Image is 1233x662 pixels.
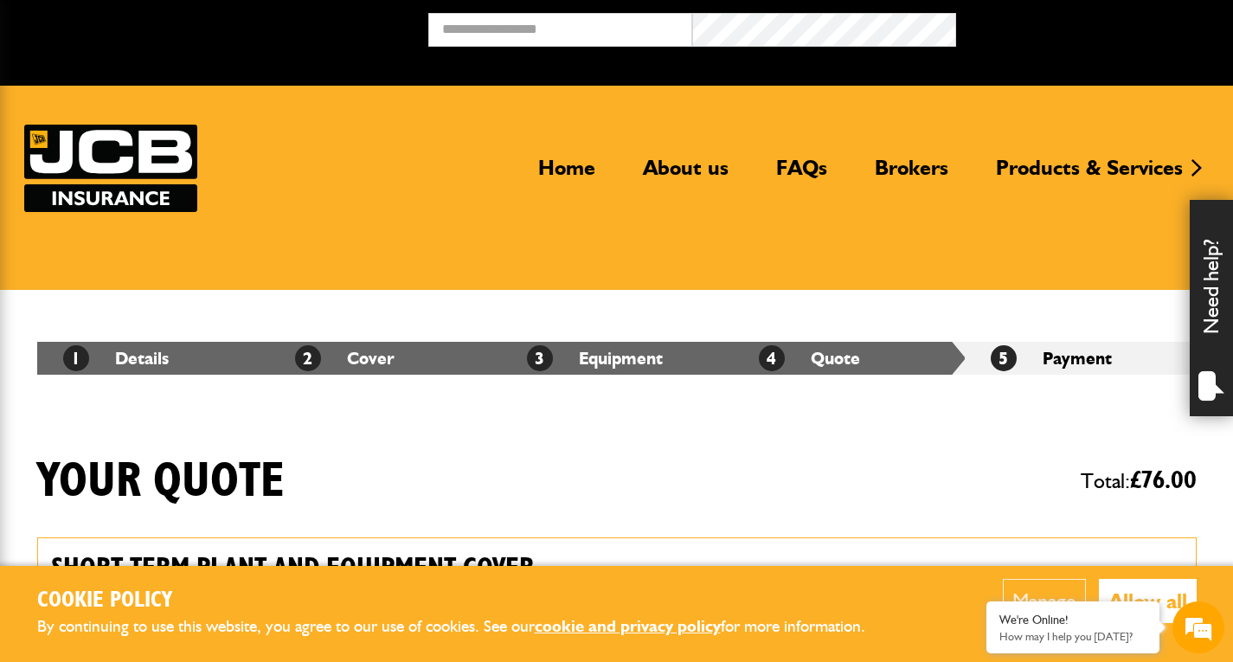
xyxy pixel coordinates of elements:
[763,155,840,195] a: FAQs
[51,551,797,584] h2: Short term plant and equipment cover
[1081,461,1197,501] span: Total:
[1190,200,1233,416] div: Need help?
[630,155,742,195] a: About us
[965,342,1197,375] li: Payment
[733,342,965,375] li: Quote
[1130,468,1197,493] span: £
[535,616,721,636] a: cookie and privacy policy
[37,453,285,511] h1: Your quote
[983,155,1196,195] a: Products & Services
[759,345,785,371] span: 4
[63,345,89,371] span: 1
[37,588,894,614] h2: Cookie Policy
[24,125,197,212] img: JCB Insurance Services logo
[999,630,1146,643] p: How may I help you today?
[525,155,608,195] a: Home
[999,613,1146,627] div: We're Online!
[527,348,663,369] a: 3Equipment
[24,125,197,212] a: JCB Insurance Services
[991,345,1017,371] span: 5
[295,345,321,371] span: 2
[295,348,395,369] a: 2Cover
[862,155,961,195] a: Brokers
[1099,579,1197,623] button: Allow all
[527,345,553,371] span: 3
[63,348,169,369] a: 1Details
[1003,579,1086,623] button: Manage
[956,13,1220,40] button: Broker Login
[1141,468,1197,493] span: 76.00
[37,614,894,640] p: By continuing to use this website, you agree to our use of cookies. See our for more information.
